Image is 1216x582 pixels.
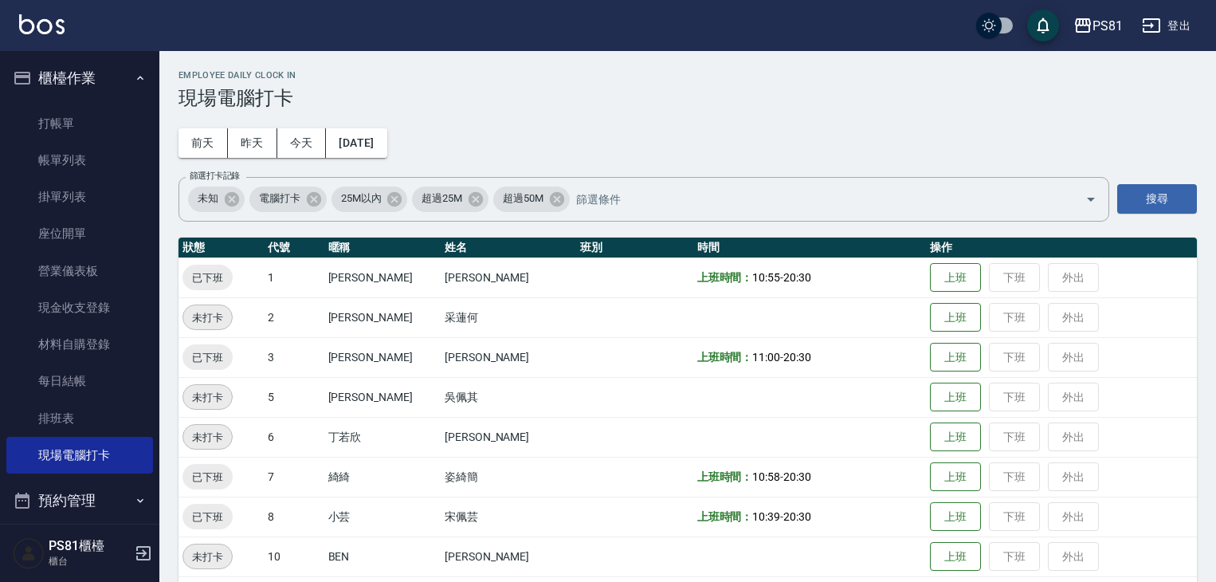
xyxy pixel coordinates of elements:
[6,400,153,437] a: 排班表
[930,263,981,293] button: 上班
[697,271,753,284] b: 上班時間：
[930,542,981,572] button: 上班
[6,521,153,563] button: 報表及分析
[441,258,576,297] td: [PERSON_NAME]
[441,417,576,457] td: [PERSON_NAME]
[277,128,327,158] button: 今天
[324,258,441,297] td: [PERSON_NAME]
[783,470,811,483] span: 20:30
[6,480,153,521] button: 預約管理
[249,187,327,212] div: 電腦打卡
[1136,11,1197,41] button: 登出
[264,417,324,457] td: 6
[6,57,153,99] button: 櫃檯作業
[441,457,576,497] td: 姿綺簡
[49,538,130,554] h5: PS81櫃檯
[693,497,927,537] td: -
[697,510,753,523] b: 上班時間：
[441,238,576,258] th: 姓名
[264,238,324,258] th: 代號
[178,128,228,158] button: 前天
[930,462,981,492] button: 上班
[697,470,753,483] b: 上班時間：
[264,457,324,497] td: 7
[183,429,232,446] span: 未打卡
[493,187,570,212] div: 超過50M
[6,105,153,142] a: 打帳單
[693,238,927,258] th: 時間
[324,377,441,417] td: [PERSON_NAME]
[1078,187,1104,212] button: Open
[783,510,811,523] span: 20:30
[264,377,324,417] td: 5
[182,469,233,486] span: 已下班
[6,437,153,474] a: 現場電腦打卡
[183,309,232,326] span: 未打卡
[178,238,264,258] th: 狀態
[693,337,927,377] td: -
[19,14,65,34] img: Logo
[183,549,232,565] span: 未打卡
[249,191,310,206] span: 電腦打卡
[264,258,324,297] td: 1
[930,303,981,332] button: 上班
[183,389,232,406] span: 未打卡
[324,457,441,497] td: 綺綺
[441,497,576,537] td: 宋佩芸
[1092,16,1123,36] div: PS81
[493,191,553,206] span: 超過50M
[6,142,153,179] a: 帳單列表
[49,554,130,568] p: 櫃台
[752,510,780,523] span: 10:39
[1067,10,1129,42] button: PS81
[930,502,981,532] button: 上班
[441,377,576,417] td: 吳佩其
[693,258,927,297] td: -
[324,417,441,457] td: 丁若欣
[930,343,981,372] button: 上班
[576,238,692,258] th: 班別
[190,170,240,182] label: 篩選打卡記錄
[188,187,245,212] div: 未知
[1027,10,1059,41] button: save
[331,191,391,206] span: 25M以內
[697,351,753,364] b: 上班時間：
[324,297,441,337] td: [PERSON_NAME]
[6,289,153,326] a: 現金收支登錄
[324,497,441,537] td: 小芸
[572,185,1057,213] input: 篩選條件
[264,337,324,377] td: 3
[264,497,324,537] td: 8
[324,337,441,377] td: [PERSON_NAME]
[182,269,233,286] span: 已下班
[6,215,153,252] a: 座位開單
[441,537,576,576] td: [PERSON_NAME]
[188,191,228,206] span: 未知
[324,238,441,258] th: 暱稱
[6,253,153,289] a: 營業儀表板
[324,537,441,576] td: BEN
[6,326,153,363] a: 材料自購登錄
[1117,184,1197,214] button: 搜尋
[331,187,408,212] div: 25M以內
[264,297,324,337] td: 2
[752,351,780,364] span: 11:00
[783,351,811,364] span: 20:30
[412,191,472,206] span: 超過25M
[326,128,386,158] button: [DATE]
[441,297,576,337] td: 采蓮何
[930,423,981,452] button: 上班
[441,337,576,377] td: [PERSON_NAME]
[6,363,153,399] a: 每日結帳
[178,87,1197,109] h3: 現場電腦打卡
[264,537,324,576] td: 10
[6,179,153,215] a: 掛單列表
[13,537,45,569] img: Person
[412,187,488,212] div: 超過25M
[182,509,233,525] span: 已下班
[930,383,981,412] button: 上班
[228,128,277,158] button: 昨天
[783,271,811,284] span: 20:30
[752,470,780,483] span: 10:58
[926,238,1197,258] th: 操作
